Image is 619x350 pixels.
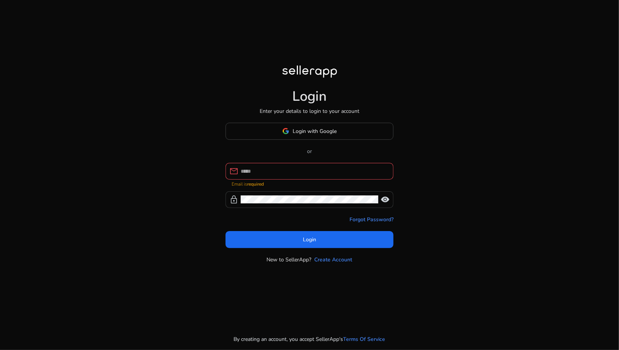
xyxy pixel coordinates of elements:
span: mail [229,167,238,176]
p: New to SellerApp? [267,256,312,264]
strong: required [247,181,264,187]
span: visibility [381,195,390,204]
h1: Login [292,88,327,105]
span: Login [303,236,316,244]
p: Enter your details to login to your account [260,107,359,115]
a: Terms Of Service [343,335,386,343]
span: lock [229,195,238,204]
a: Forgot Password? [349,216,393,223]
p: or [226,147,393,155]
img: google-logo.svg [282,128,289,134]
mat-error: Email is [232,180,387,187]
button: Login [226,231,393,248]
span: Login with Google [293,127,337,135]
a: Create Account [315,256,353,264]
button: Login with Google [226,123,393,140]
